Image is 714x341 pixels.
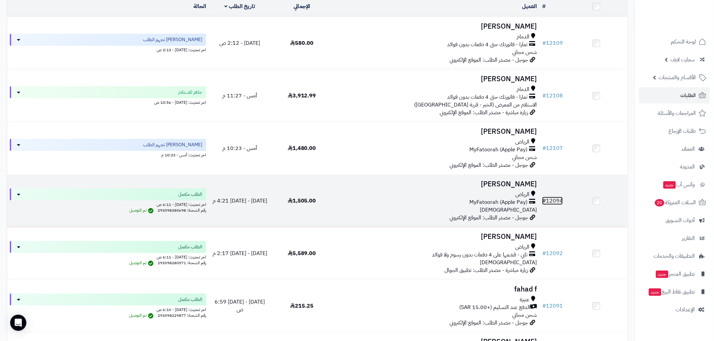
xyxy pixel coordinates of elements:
span: تم التوصيل [129,312,155,318]
a: الطلبات [639,87,710,103]
span: 20 [655,199,664,207]
span: الطلب مكتمل [178,244,202,250]
span: التطبيقات والخدمات [654,251,695,261]
span: أمس - 11:27 م [222,92,257,100]
span: رقم الشحنة: 293098229877 [158,312,206,318]
a: العميل [522,2,537,10]
span: شحن مجاني [512,153,537,161]
a: الحالة [193,2,206,10]
span: تمارا - فاتورتك حتى 4 دفعات بدون فوائد [447,93,527,101]
span: طلبات الإرجاع [669,126,696,136]
span: [DATE] - [DATE] 6:59 ص [215,298,265,314]
span: MyFatoorah (Apple Pay) [469,198,527,206]
a: تطبيق نقاط البيعجديد [639,284,710,300]
h3: [PERSON_NAME] [336,75,537,83]
span: أدوات التسويق [666,216,695,225]
span: الطلب مكتمل [178,296,202,303]
a: #12094 [542,197,563,205]
span: التقارير [682,234,695,243]
span: [DEMOGRAPHIC_DATA] [480,258,537,267]
span: 580.00 [290,39,313,47]
a: العملاء [639,141,710,157]
a: السلات المتروكة20 [639,194,710,211]
span: تمارا - فاتورتك حتى 4 دفعات بدون فوائد [447,41,527,49]
span: [PERSON_NAME] تجهيز الطلب [143,36,202,43]
span: لوحة التحكم [671,37,696,46]
span: السلات المتروكة [654,198,696,207]
span: جديد [649,288,661,296]
h3: [PERSON_NAME] [336,233,537,241]
a: أدوات التسويق [639,212,710,228]
h3: [PERSON_NAME] [336,180,537,188]
a: تطبيق المتجرجديد [639,266,710,282]
div: اخر تحديث: أمس - 10:23 م [10,151,206,158]
a: المراجعات والأسئلة [639,105,710,121]
a: طلبات الإرجاع [639,123,710,139]
a: #12107 [542,144,563,152]
span: MyFatoorah (Apple Pay) [469,146,527,154]
a: التقارير [639,230,710,246]
span: جوجل - مصدر الطلب: الموقع الإلكتروني [449,214,528,222]
span: # [542,302,546,310]
span: # [542,92,546,100]
span: جديد [663,181,676,189]
span: تطبيق المتجر [655,269,695,279]
span: 5,589.00 [288,249,316,257]
a: الإعدادات [639,302,710,318]
a: #12109 [542,39,563,47]
h3: [PERSON_NAME] [336,128,537,135]
span: عنيزة [520,296,529,304]
a: # [542,2,546,10]
span: رقم الشحنة: 293098280698 [158,207,206,213]
span: الدفع عند التسليم (+15.00 SAR) [459,304,530,311]
a: لوحة التحكم [639,34,710,50]
span: أمس - 10:23 م [222,144,257,152]
a: الإجمالي [294,2,310,10]
span: زيارة مباشرة - مصدر الطلب: تطبيق الجوال [444,266,528,274]
span: 1,505.00 [288,197,316,205]
span: جوجل - مصدر الطلب: الموقع الإلكتروني [449,56,528,64]
span: الرياض [515,243,529,251]
div: اخر تحديث: [DATE] - 10:56 ص [10,98,206,105]
span: جوجل - مصدر الطلب: الموقع الإلكتروني [449,319,528,327]
span: رقم الشحنة: 293098280571 [158,260,206,266]
span: [DATE] - [DATE] 4:21 م [213,197,267,205]
a: #12108 [542,92,563,100]
span: [DATE] - [DATE] 2:17 م [213,249,267,257]
span: جديد [656,271,668,278]
span: تطبيق نقاط البيع [648,287,695,297]
span: الأقسام والمنتجات [659,73,696,82]
span: المراجعات والأسئلة [658,108,696,118]
span: تم التوصيل [129,207,155,213]
span: تابي - قسّمها على 4 دفعات بدون رسوم ولا فوائد [432,251,527,259]
div: اخر تحديث: [DATE] - 6:11 ص [10,200,206,208]
h3: [PERSON_NAME] [336,23,537,30]
span: زيارة مباشرة - مصدر الطلب: الموقع الإلكتروني [440,108,528,117]
span: المدونة [680,162,695,172]
a: المدونة [639,159,710,175]
span: الدمام [517,86,529,93]
span: تم التوصيل [129,260,155,266]
span: الرياض [515,138,529,146]
a: وآتس آبجديد [639,177,710,193]
img: logo-2.png [668,18,708,32]
span: الاستلام من المعرض (الخبر - قرية [GEOGRAPHIC_DATA]) [414,101,537,109]
span: 3,912.99 [288,92,316,100]
div: اخر تحديث: [DATE] - 2:13 ص [10,46,206,53]
span: جوجل - مصدر الطلب: الموقع الإلكتروني [449,161,528,169]
span: # [542,249,546,257]
span: 215.25 [290,302,313,310]
span: الإعدادات [676,305,695,314]
a: #12091 [542,302,563,310]
a: التطبيقات والخدمات [639,248,710,264]
span: شحن مجاني [512,48,537,56]
span: جاهز للاستلام [178,89,202,96]
span: العملاء [682,144,695,154]
span: [DATE] - 2:12 ص [219,39,260,47]
span: وآتس آب [663,180,695,189]
span: # [542,144,546,152]
a: #12092 [542,249,563,257]
span: [PERSON_NAME] تجهيز الطلب [143,142,202,148]
div: اخر تحديث: [DATE] - 6:10 ص [10,306,206,313]
span: # [542,39,546,47]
